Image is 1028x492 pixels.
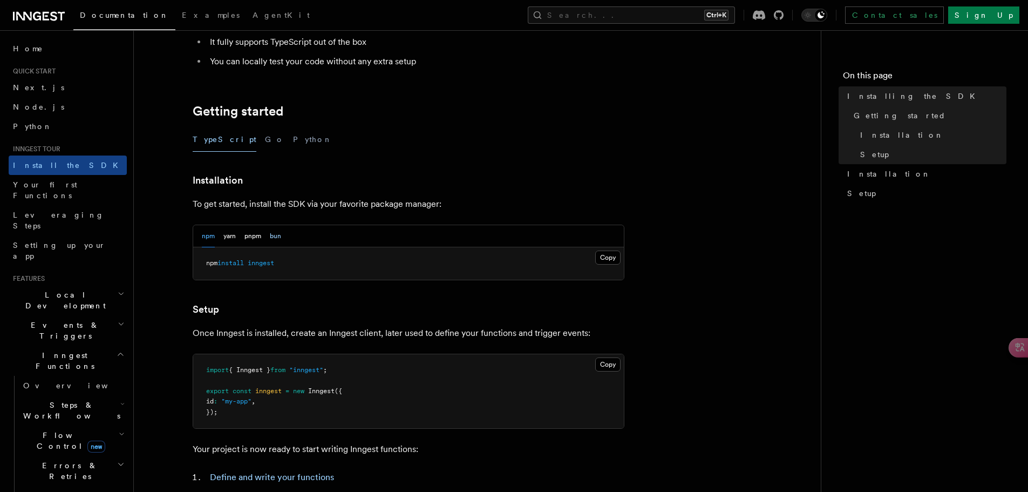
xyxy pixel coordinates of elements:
p: Your project is now ready to start writing Inngest functions: [193,442,624,457]
a: Installation [856,125,1006,145]
span: ; [323,366,327,374]
span: "inngest" [289,366,323,374]
span: "my-app" [221,397,251,405]
a: Sign Up [948,6,1019,24]
p: Once Inngest is installed, create an Inngest client, later used to define your functions and trig... [193,326,624,341]
button: npm [202,225,215,247]
a: Define and write your functions [210,472,334,482]
span: Local Development [9,289,118,311]
a: Documentation [73,3,175,30]
span: Errors & Retries [19,460,117,482]
a: Setup [193,302,219,317]
span: AgentKit [253,11,310,19]
span: install [217,259,244,267]
span: inngest [248,259,274,267]
button: Steps & Workflows [19,395,127,426]
a: Your first Functions [9,175,127,205]
button: Errors & Retries [19,456,127,486]
a: Next.js [9,78,127,97]
kbd: Ctrl+K [704,10,729,21]
a: Setup [856,145,1006,164]
button: Events & Triggers [9,315,127,346]
button: Search...Ctrl+K [528,6,735,24]
span: Installation [847,169,931,179]
span: Node.js [13,103,64,111]
button: Inngest Functions [9,346,127,376]
span: Documentation [80,11,169,19]
a: Installation [193,173,243,188]
span: Install the SDK [13,161,125,170]
a: Getting started [193,104,283,119]
span: id [206,397,214,405]
span: Setting up your app [13,241,106,260]
span: Quick start [9,67,56,76]
span: , [251,397,255,405]
a: Node.js [9,97,127,117]
span: Features [9,274,45,283]
a: Getting started [849,106,1006,125]
a: Leveraging Steps [9,205,127,235]
span: Getting started [854,110,946,121]
span: Steps & Workflows [19,400,120,421]
span: { Inngest } [229,366,270,374]
span: export [206,387,229,395]
span: = [285,387,289,395]
span: }); [206,408,217,416]
button: Flow Controlnew [19,426,127,456]
span: new [87,441,105,453]
span: new [293,387,304,395]
span: npm [206,259,217,267]
button: Go [265,127,284,152]
span: Flow Control [19,430,119,451]
button: pnpm [244,225,261,247]
span: Inngest [308,387,335,395]
a: Setting up your app [9,235,127,266]
span: from [270,366,285,374]
button: Toggle dark mode [801,9,827,22]
span: Overview [23,381,134,390]
button: Copy [595,251,621,265]
a: Setup [843,184,1006,203]
a: Overview [19,376,127,395]
button: bun [270,225,281,247]
p: To get started, install the SDK via your favorite package manager: [193,197,624,212]
span: Setup [860,149,889,160]
a: Installing the SDK [843,86,1006,106]
a: Installation [843,164,1006,184]
li: You can locally test your code without any extra setup [207,54,624,69]
span: ({ [335,387,342,395]
li: It fully supports TypeScript out of the box [207,35,624,50]
button: Copy [595,358,621,372]
button: Python [293,127,332,152]
span: Next.js [13,83,64,92]
button: TypeScript [193,127,256,152]
button: yarn [223,225,236,247]
span: const [233,387,251,395]
span: Inngest tour [9,145,60,153]
span: Home [13,43,43,54]
span: : [214,397,217,405]
span: import [206,366,229,374]
a: Python [9,117,127,136]
a: Examples [175,3,246,29]
span: Examples [182,11,240,19]
span: Installation [860,130,944,140]
h4: On this page [843,69,1006,86]
button: Local Development [9,285,127,315]
span: Setup [847,188,876,199]
span: Your first Functions [13,180,77,200]
span: Python [13,122,52,131]
span: Events & Triggers [9,320,118,341]
span: Installing the SDK [847,91,982,102]
a: AgentKit [246,3,316,29]
span: Inngest Functions [9,350,117,372]
a: Install the SDK [9,156,127,175]
a: Home [9,39,127,58]
span: inngest [255,387,282,395]
span: Leveraging Steps [13,211,104,230]
a: Contact sales [845,6,944,24]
